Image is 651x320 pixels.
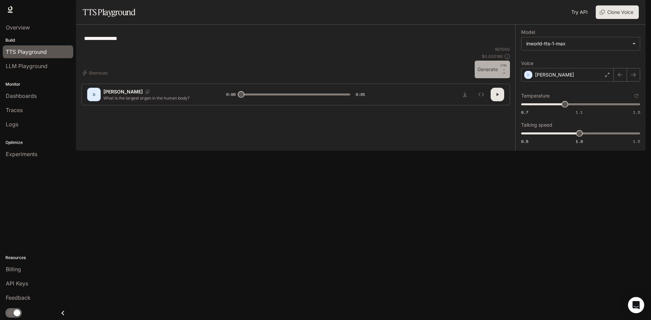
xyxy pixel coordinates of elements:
p: ⏎ [500,63,507,76]
span: 1.0 [576,138,583,144]
p: [PERSON_NAME] [103,88,143,95]
p: Talking speed [521,123,552,127]
span: 0.7 [521,109,528,115]
a: Try API [569,5,590,19]
p: [PERSON_NAME] [535,71,574,78]
span: 1.5 [633,109,640,115]
span: 0:00 [226,91,236,98]
h1: TTS Playground [83,5,135,19]
button: Inspect [474,88,488,101]
span: 1.5 [633,138,640,144]
p: $ 0.000160 [482,54,503,59]
button: Copy Voice ID [143,90,152,94]
div: inworld-tts-1-max [526,40,629,47]
button: Clone Voice [596,5,639,19]
p: What is the largest organ in the human body? [103,95,210,101]
p: Voice [521,61,533,66]
span: 1.1 [576,109,583,115]
p: CTRL + [500,63,507,71]
span: 0.5 [521,138,528,144]
div: D [88,89,99,100]
div: Open Intercom Messenger [628,297,644,313]
button: Shortcuts [81,67,110,78]
button: Download audio [458,88,472,101]
p: Temperature [521,93,550,98]
button: GenerateCTRL +⏎ [475,61,510,78]
span: 0:01 [356,91,365,98]
div: inworld-tts-1-max [521,37,640,50]
p: 16 / 1000 [495,46,510,52]
p: Model [521,30,535,35]
button: Reset to default [633,92,640,100]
